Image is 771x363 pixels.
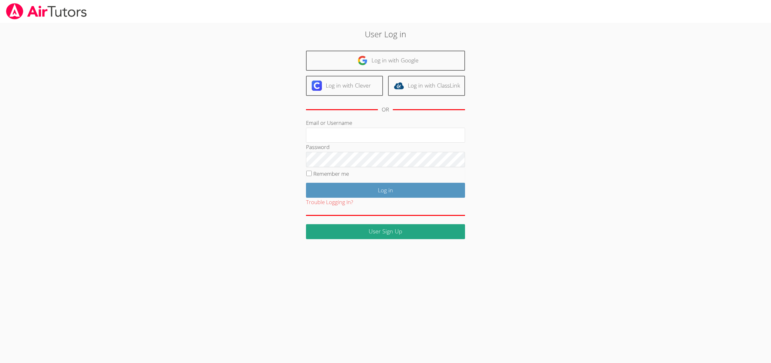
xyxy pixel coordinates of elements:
label: Password [306,143,330,151]
img: classlink-logo-d6bb404cc1216ec64c9a2012d9dc4662098be43eaf13dc465df04b49fa7ab582.svg [394,81,404,91]
button: Trouble Logging In? [306,198,353,207]
a: Log in with Google [306,51,465,71]
a: Log in with ClassLink [388,76,465,96]
img: google-logo-50288ca7cdecda66e5e0955fdab243c47b7ad437acaf1139b6f446037453330a.svg [358,55,368,66]
img: airtutors_banner-c4298cdbf04f3fff15de1276eac7730deb9818008684d7c2e4769d2f7ddbe033.png [5,3,87,19]
label: Remember me [313,170,349,177]
div: OR [382,105,389,114]
label: Email or Username [306,119,352,126]
a: Log in with Clever [306,76,383,96]
img: clever-logo-6eab21bc6e7a338710f1a6ff85c0baf02591cd810cc4098c63d3a4b26e2feb20.svg [312,81,322,91]
h2: User Log in [177,28,594,40]
input: Log in [306,183,465,198]
a: User Sign Up [306,224,465,239]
